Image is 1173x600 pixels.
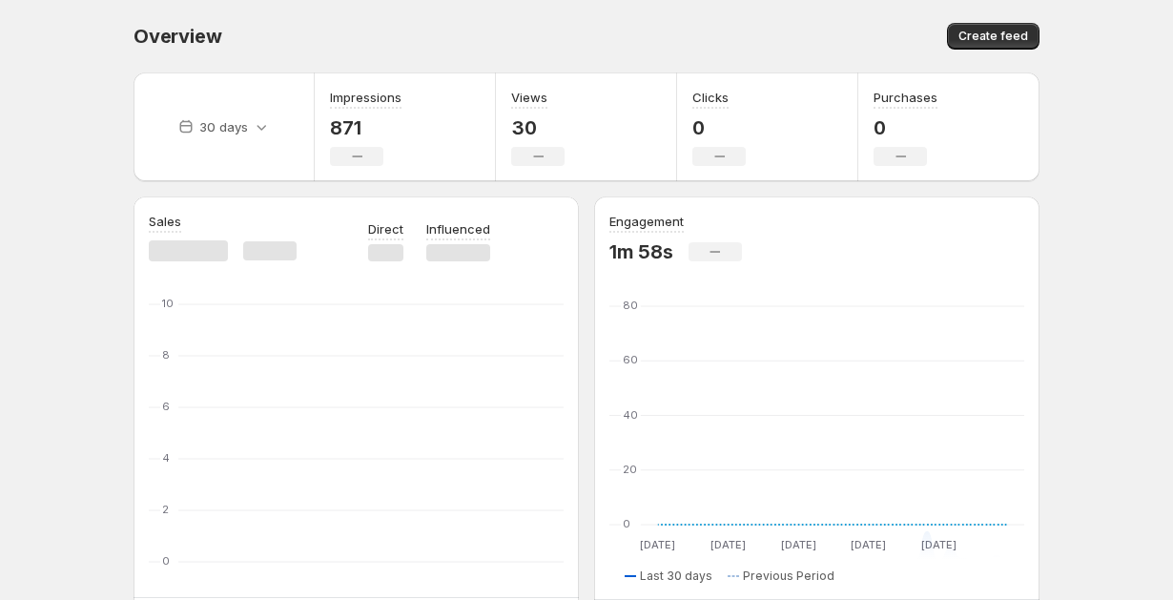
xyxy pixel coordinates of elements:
[368,219,403,238] p: Direct
[640,538,675,551] text: [DATE]
[330,88,401,107] h3: Impressions
[640,569,712,584] span: Last 30 days
[851,538,886,551] text: [DATE]
[743,569,834,584] span: Previous Period
[162,503,169,516] text: 2
[511,116,565,139] p: 30
[874,116,937,139] p: 0
[921,538,957,551] text: [DATE]
[162,451,170,465] text: 4
[623,408,638,422] text: 40
[781,538,816,551] text: [DATE]
[511,88,547,107] h3: Views
[609,212,684,231] h3: Engagement
[692,116,746,139] p: 0
[958,29,1028,44] span: Create feed
[623,517,630,530] text: 0
[947,23,1039,50] button: Create feed
[874,88,937,107] h3: Purchases
[692,88,729,107] h3: Clicks
[623,353,638,366] text: 60
[609,240,673,263] p: 1m 58s
[162,400,170,413] text: 6
[426,219,490,238] p: Influenced
[199,117,248,136] p: 30 days
[162,297,174,310] text: 10
[330,116,401,139] p: 871
[623,299,638,312] text: 80
[149,212,181,231] h3: Sales
[623,463,637,476] text: 20
[162,554,170,568] text: 0
[134,25,221,48] span: Overview
[162,348,170,362] text: 8
[710,538,746,551] text: [DATE]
